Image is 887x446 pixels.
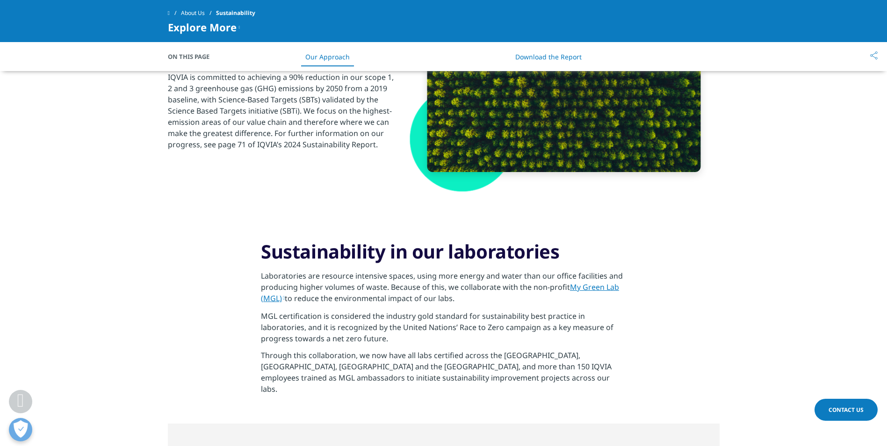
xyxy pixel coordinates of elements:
a: About Us [181,5,216,22]
button: Open Preferences [9,418,32,441]
a: Contact Us [815,399,878,421]
span: Sustainability [216,5,255,22]
span: Explore More [168,22,237,33]
a: My Green Lab (MGL) [261,282,619,303]
h3: Sustainability in our laboratories [261,240,626,270]
p: MGL certification is considered the industry gold standard for sustainability best practice in la... [261,310,626,350]
p: Laboratories are resource intensive spaces, using more energy and water than our office facilitie... [261,270,626,310]
span: On This Page [168,52,219,61]
div: IQVIA is committed to achieving a 90% reduction in our scope 1, 2 and 3 greenhouse gas (GHG) emis... [168,66,395,150]
p: Through this collaboration, we now have all labs certified across the [GEOGRAPHIC_DATA], [GEOGRAP... [261,350,626,400]
a: Our Approach [305,52,350,61]
span: Contact Us [829,406,864,414]
a: Download the Report [515,52,582,61]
